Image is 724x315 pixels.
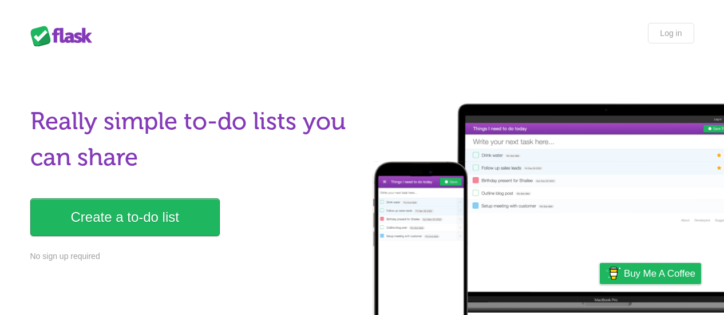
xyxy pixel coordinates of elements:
p: No sign up required [30,250,355,262]
div: Flask Lists [30,26,99,46]
a: Buy me a coffee [600,263,701,284]
img: Buy me a coffee [606,264,621,283]
a: Create a to-do list [30,198,220,236]
h1: Really simple to-do lists you can share [30,103,355,176]
span: Buy me a coffee [624,264,695,284]
a: Log in [648,23,694,43]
